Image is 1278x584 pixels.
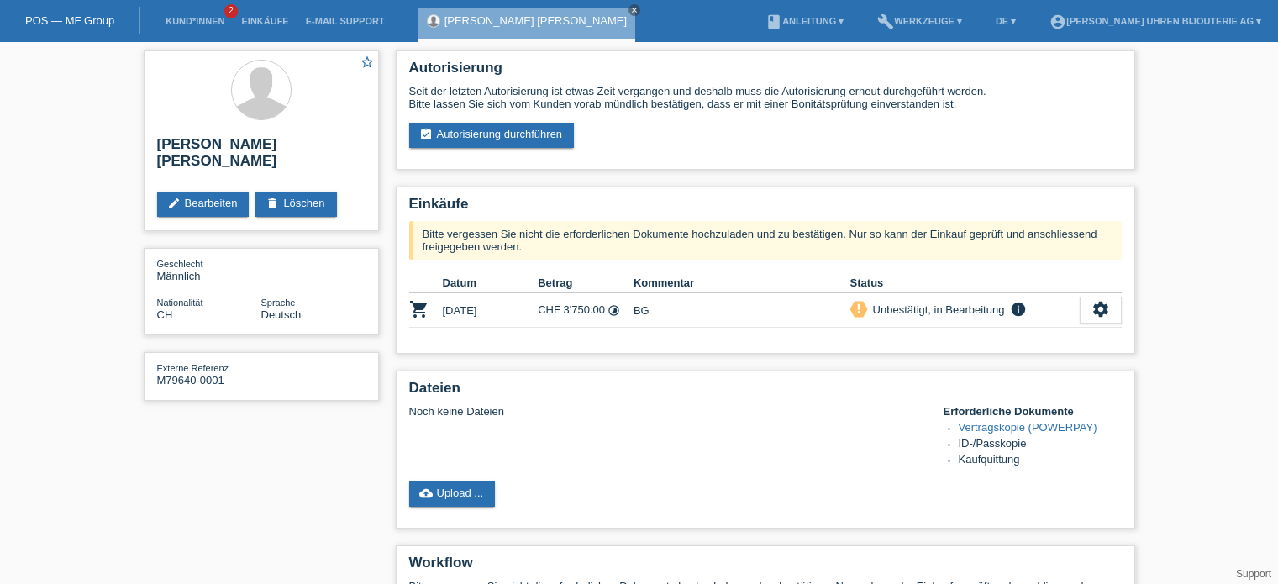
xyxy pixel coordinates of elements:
h2: [PERSON_NAME] [PERSON_NAME] [157,136,366,178]
i: POSP00027997 [409,299,429,319]
div: M79640-0001 [157,361,261,387]
div: Männlich [157,257,261,282]
i: edit [167,197,181,210]
td: BG [634,293,850,328]
a: Vertragskopie (POWERPAY) [959,421,1097,434]
span: Externe Referenz [157,363,229,373]
i: settings [1091,300,1110,318]
a: Kund*innen [157,16,233,26]
a: bookAnleitung ▾ [757,16,852,26]
a: [PERSON_NAME] [PERSON_NAME] [444,14,627,27]
a: star_border [360,55,375,72]
span: Nationalität [157,297,203,308]
i: cloud_upload [419,487,433,500]
td: CHF 3'750.00 [538,293,634,328]
a: DE ▾ [987,16,1024,26]
div: Unbestätigt, in Bearbeitung [868,301,1005,318]
i: build [877,13,894,30]
a: close [628,4,640,16]
a: Einkäufe [233,16,297,26]
span: Deutsch [261,308,302,321]
a: POS — MF Group [25,14,114,27]
div: Seit der letzten Autorisierung ist etwas Zeit vergangen und deshalb muss die Autorisierung erneut... [409,85,1122,110]
i: assignment_turned_in [419,128,433,141]
span: Geschlecht [157,259,203,269]
h2: Dateien [409,380,1122,405]
a: assignment_turned_inAutorisierung durchführen [409,123,575,148]
a: E-Mail Support [297,16,393,26]
td: [DATE] [443,293,539,328]
i: Fixe Raten (24 Raten) [607,304,620,317]
a: cloud_uploadUpload ... [409,481,496,507]
li: Kaufquittung [959,453,1122,469]
h4: Erforderliche Dokumente [944,405,1122,418]
i: info [1008,301,1028,318]
a: deleteLöschen [255,192,336,217]
i: close [630,6,639,14]
i: star_border [360,55,375,70]
i: delete [266,197,279,210]
span: Schweiz [157,308,173,321]
span: Sprache [261,297,296,308]
a: editBearbeiten [157,192,250,217]
th: Kommentar [634,273,850,293]
a: Support [1236,568,1271,580]
i: account_circle [1049,13,1066,30]
th: Status [850,273,1080,293]
a: account_circle[PERSON_NAME] Uhren Bijouterie AG ▾ [1041,16,1270,26]
div: Bitte vergessen Sie nicht die erforderlichen Dokumente hochzuladen und zu bestätigen. Nur so kann... [409,221,1122,260]
h2: Workflow [409,555,1122,580]
i: priority_high [853,303,865,314]
a: buildWerkzeuge ▾ [869,16,970,26]
li: ID-/Passkopie [959,437,1122,453]
th: Betrag [538,273,634,293]
span: 2 [224,4,238,18]
div: Noch keine Dateien [409,405,923,418]
h2: Autorisierung [409,60,1122,85]
i: book [765,13,782,30]
th: Datum [443,273,539,293]
h2: Einkäufe [409,196,1122,221]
